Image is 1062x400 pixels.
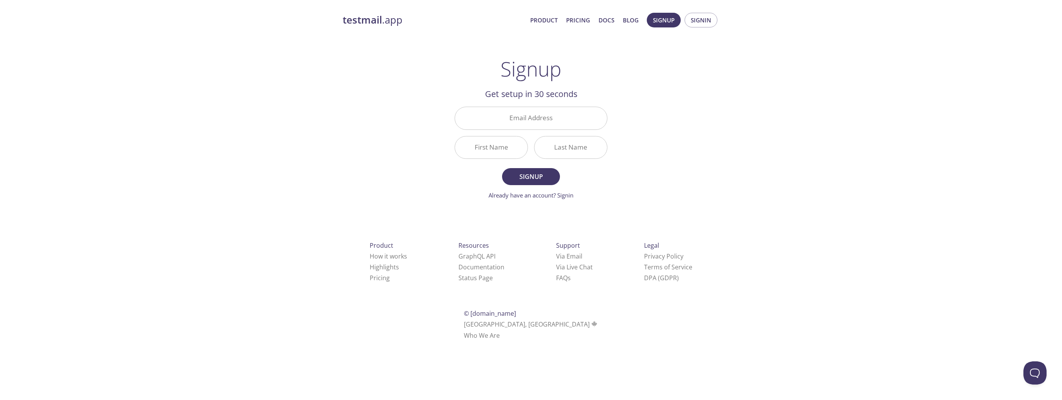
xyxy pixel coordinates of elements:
span: Legal [644,241,659,250]
a: DPA (GDPR) [644,274,679,282]
span: Signin [691,15,711,25]
button: Signin [685,13,717,27]
button: Signup [502,168,560,185]
a: Blog [623,15,639,25]
span: s [568,274,571,282]
a: Already have an account? Signin [489,191,573,199]
a: testmail.app [343,14,524,27]
span: Support [556,241,580,250]
span: Signup [653,15,675,25]
strong: testmail [343,13,382,27]
span: [GEOGRAPHIC_DATA], [GEOGRAPHIC_DATA] [464,320,599,329]
a: GraphQL API [458,252,495,260]
a: Highlights [370,263,399,271]
span: Resources [458,241,489,250]
span: © [DOMAIN_NAME] [464,309,516,318]
h1: Signup [501,57,561,80]
a: Who We Are [464,331,500,340]
a: Docs [599,15,614,25]
a: Via Live Chat [556,263,593,271]
a: Product [530,15,558,25]
a: FAQ [556,274,571,282]
button: Signup [647,13,681,27]
a: How it works [370,252,407,260]
a: Documentation [458,263,504,271]
a: Status Page [458,274,493,282]
a: Pricing [566,15,590,25]
span: Signup [511,171,551,182]
a: Terms of Service [644,263,692,271]
a: Pricing [370,274,390,282]
h2: Get setup in 30 seconds [455,87,607,100]
a: Privacy Policy [644,252,683,260]
span: Product [370,241,393,250]
iframe: Help Scout Beacon - Open [1023,361,1047,385]
a: Via Email [556,252,582,260]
